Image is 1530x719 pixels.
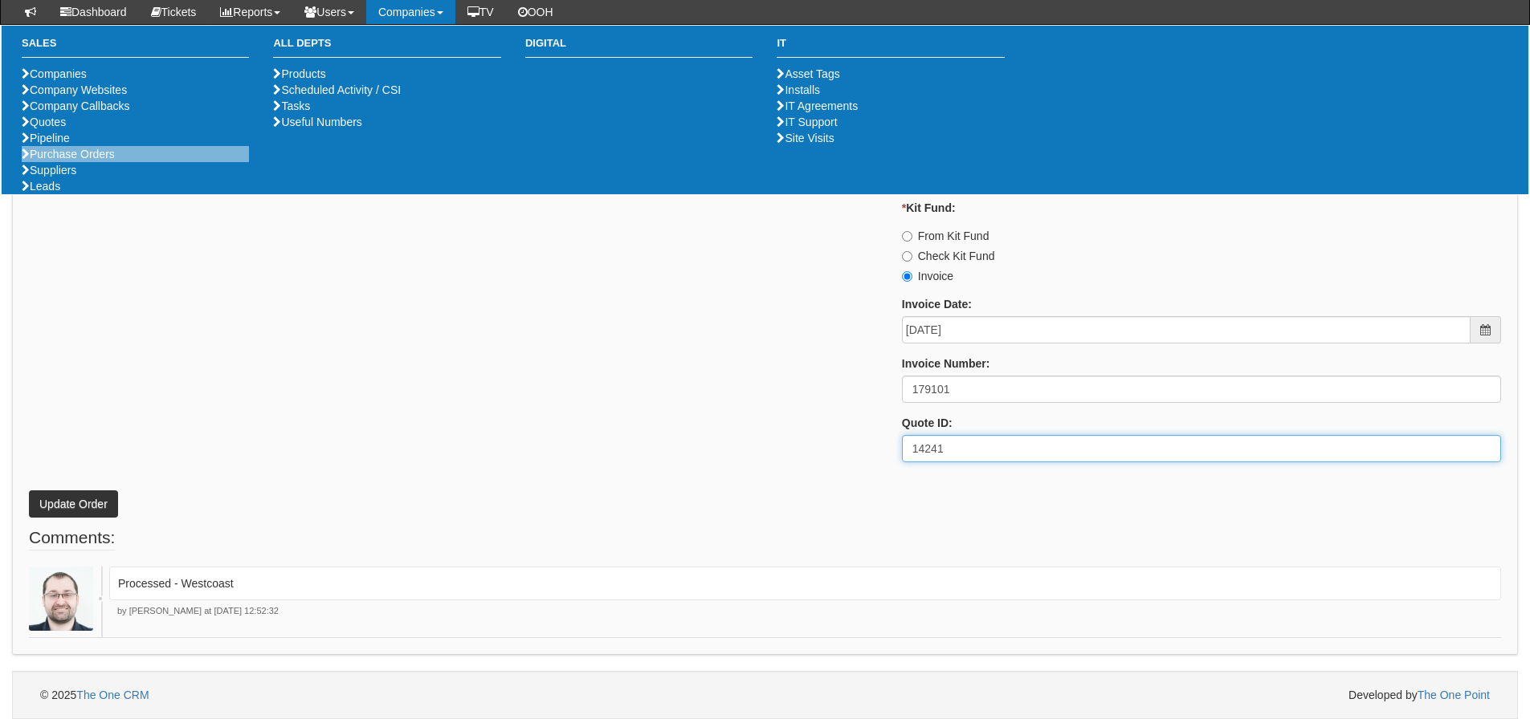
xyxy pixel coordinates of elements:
[22,38,249,58] h3: Sales
[902,231,912,242] input: From Kit Fund
[29,567,93,631] img: Lewis Gohl
[22,132,70,144] a: Pipeline
[118,575,1492,591] p: Processed - Westcoast
[777,38,1004,58] h3: IT
[22,148,115,160] a: Purchase Orders
[902,268,953,284] label: Invoice
[273,100,310,112] a: Tasks
[29,490,118,518] button: Update Order
[902,355,990,372] label: Invoice Number:
[273,38,500,58] h3: All Depts
[273,67,325,80] a: Products
[1418,689,1490,701] a: The One Point
[273,83,401,96] a: Scheduled Activity / CSI
[22,180,60,193] a: Leads
[777,100,858,112] a: IT Agreements
[902,415,953,431] label: Quote ID:
[29,526,115,550] legend: Comments:
[40,689,149,701] span: © 2025
[22,83,127,96] a: Company Websites
[525,38,753,58] h3: Digital
[902,248,995,264] label: Check Kit Fund
[777,116,837,128] a: IT Support
[777,132,834,144] a: Site Visits
[273,116,361,128] a: Useful Numbers
[22,116,66,128] a: Quotes
[109,605,1501,618] p: by [PERSON_NAME] at [DATE] 12:52:32
[777,67,839,80] a: Asset Tags
[902,200,956,216] label: Kit Fund:
[22,164,76,177] a: Suppliers
[902,251,912,262] input: Check Kit Fund
[902,228,989,244] label: From Kit Fund
[22,100,130,112] a: Company Callbacks
[22,67,87,80] a: Companies
[902,271,912,282] input: Invoice
[1348,687,1490,703] span: Developed by
[902,296,972,312] label: Invoice Date:
[76,689,149,701] a: The One CRM
[777,83,820,96] a: Installs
